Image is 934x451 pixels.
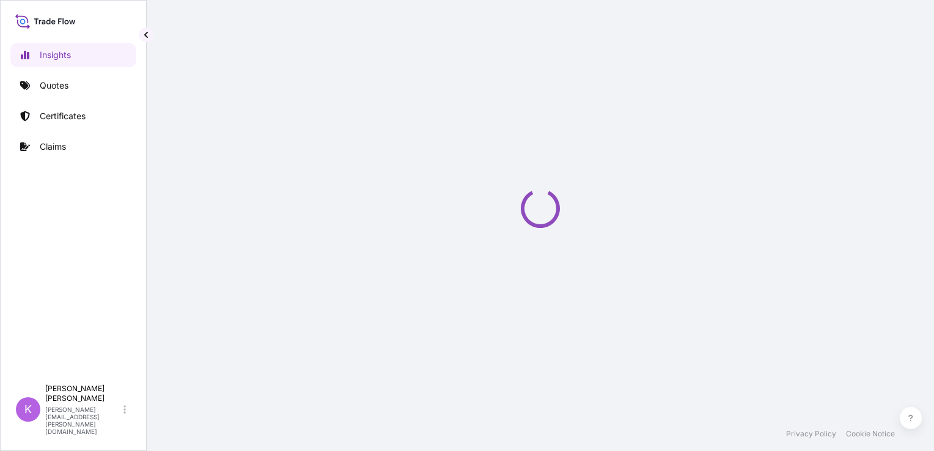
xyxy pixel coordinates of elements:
a: Insights [10,43,136,67]
p: Certificates [40,110,86,122]
p: [PERSON_NAME] [PERSON_NAME] [45,384,121,403]
p: Insights [40,49,71,61]
a: Certificates [10,104,136,128]
p: Claims [40,141,66,153]
p: Quotes [40,79,68,92]
a: Privacy Policy [786,429,836,439]
span: K [24,403,32,416]
a: Claims [10,134,136,159]
a: Quotes [10,73,136,98]
p: [PERSON_NAME][EMAIL_ADDRESS][PERSON_NAME][DOMAIN_NAME] [45,406,121,435]
a: Cookie Notice [846,429,895,439]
